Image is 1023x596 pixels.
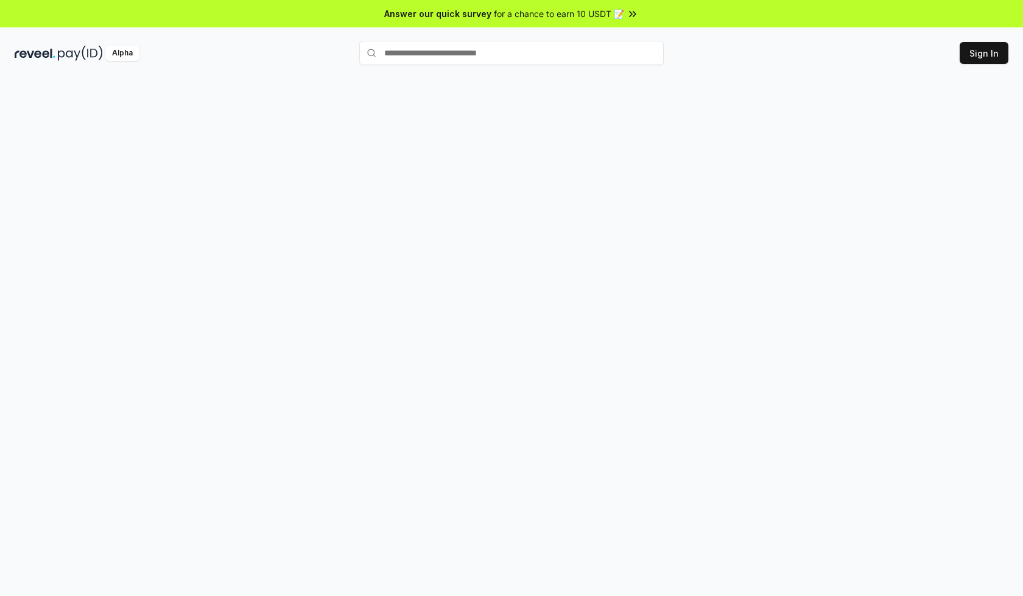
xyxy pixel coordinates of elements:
[384,7,491,20] span: Answer our quick survey
[494,7,624,20] span: for a chance to earn 10 USDT 📝
[105,46,139,61] div: Alpha
[960,42,1008,64] button: Sign In
[58,46,103,61] img: pay_id
[15,46,55,61] img: reveel_dark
